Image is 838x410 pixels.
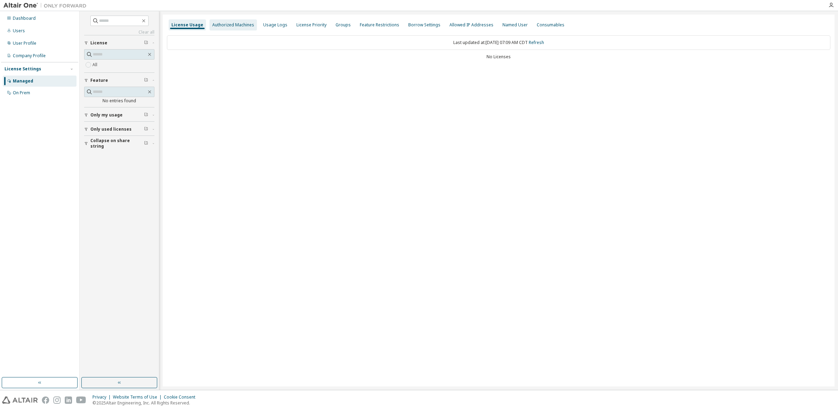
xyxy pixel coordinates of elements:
button: Only used licenses [84,122,154,137]
span: Clear filter [144,112,148,118]
div: Privacy [92,394,113,400]
img: Altair One [3,2,90,9]
span: License [90,40,107,46]
span: Feature [90,78,108,83]
div: Company Profile [13,53,46,59]
label: All [92,61,99,69]
img: youtube.svg [76,396,86,404]
div: Last updated at: [DATE] 07:09 AM CDT [167,35,830,50]
div: Consumables [537,22,564,28]
p: © 2025 Altair Engineering, Inc. All Rights Reserved. [92,400,199,406]
div: Feature Restrictions [360,22,399,28]
button: Collapse on share string [84,136,154,151]
div: License Settings [5,66,41,72]
div: Usage Logs [263,22,287,28]
div: No entries found [84,98,154,104]
button: License [84,35,154,51]
a: Refresh [529,40,544,45]
div: License Priority [296,22,327,28]
img: facebook.svg [42,396,49,404]
span: Clear filter [144,78,148,83]
div: On Prem [13,90,30,96]
div: Website Terms of Use [113,394,164,400]
div: No Licenses [167,54,830,60]
div: License Usage [171,22,203,28]
button: Feature [84,73,154,88]
div: Groups [336,22,351,28]
div: Cookie Consent [164,394,199,400]
div: Managed [13,78,33,84]
div: Users [13,28,25,34]
button: Only my usage [84,107,154,123]
span: Only my usage [90,112,123,118]
span: Collapse on share string [90,138,144,149]
img: linkedin.svg [65,396,72,404]
a: Clear all [84,29,154,35]
div: Named User [502,22,528,28]
span: Only used licenses [90,127,132,132]
span: Clear filter [144,141,148,146]
div: Authorized Machines [212,22,254,28]
div: Borrow Settings [408,22,440,28]
img: instagram.svg [53,396,61,404]
span: Clear filter [144,40,148,46]
span: Clear filter [144,127,148,132]
img: altair_logo.svg [2,396,38,404]
div: Dashboard [13,16,36,21]
div: User Profile [13,41,36,46]
div: Allowed IP Addresses [449,22,493,28]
